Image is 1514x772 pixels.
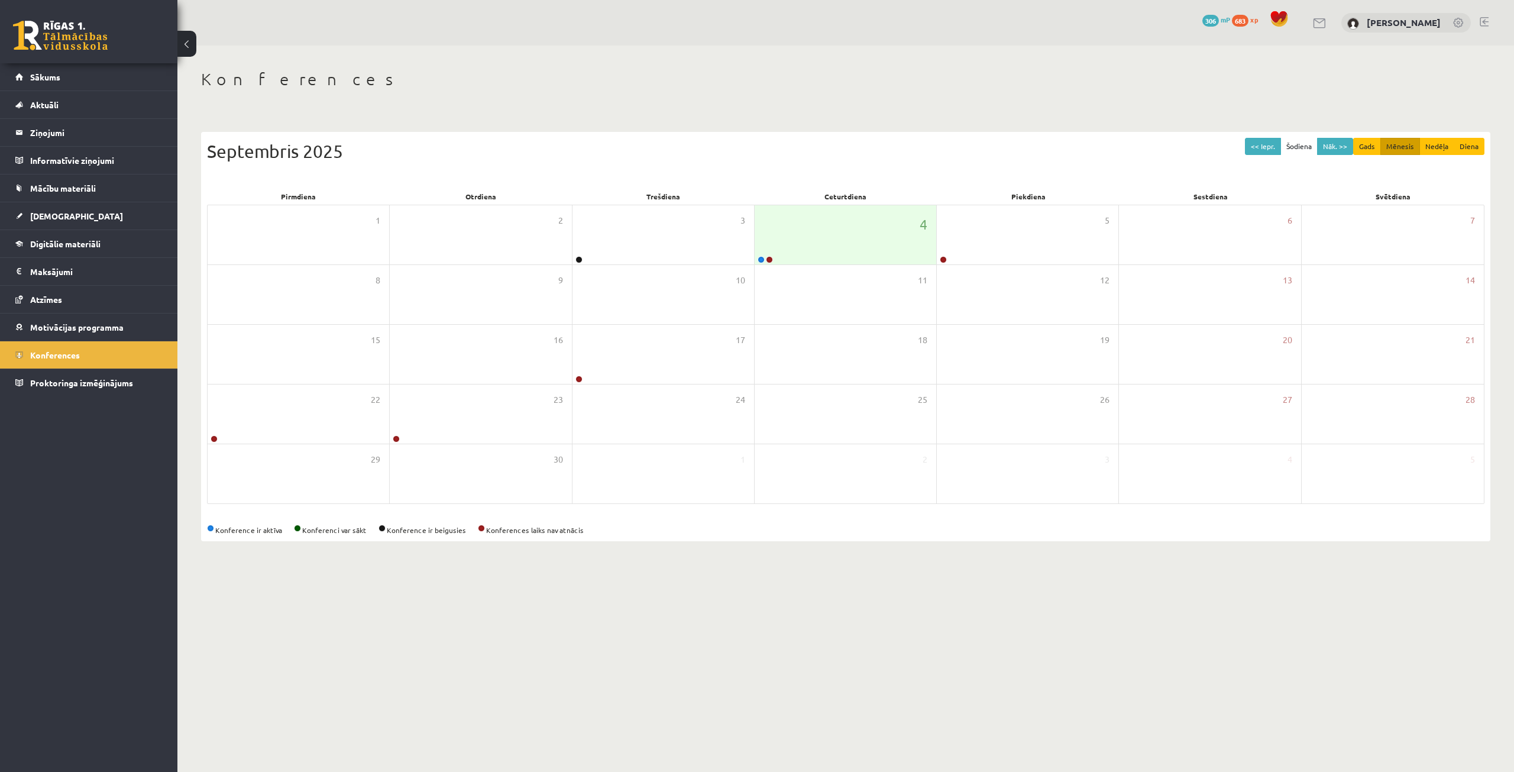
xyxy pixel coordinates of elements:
[15,230,163,257] a: Digitālie materiāli
[15,258,163,285] a: Maksājumi
[15,91,163,118] a: Aktuāli
[740,214,745,227] span: 3
[558,214,563,227] span: 2
[1302,188,1484,205] div: Svētdiena
[30,294,62,305] span: Atzīmes
[1353,138,1381,155] button: Gads
[30,99,59,110] span: Aktuāli
[918,393,927,406] span: 25
[30,147,163,174] legend: Informatīvie ziņojumi
[1466,393,1475,406] span: 28
[920,214,927,234] span: 4
[390,188,572,205] div: Otrdiena
[371,334,380,347] span: 15
[1232,15,1248,27] span: 683
[207,525,1484,535] div: Konference ir aktīva Konferenci var sākt Konference ir beigusies Konferences laiks nav atnācis
[15,314,163,341] a: Motivācijas programma
[1317,138,1353,155] button: Nāk. >>
[15,63,163,91] a: Sākums
[376,214,380,227] span: 1
[1287,453,1292,466] span: 4
[572,188,755,205] div: Trešdiena
[15,147,163,174] a: Informatīvie ziņojumi
[1466,334,1475,347] span: 21
[30,119,163,146] legend: Ziņojumi
[1105,214,1109,227] span: 5
[15,341,163,369] a: Konferences
[923,453,927,466] span: 2
[1283,334,1292,347] span: 20
[937,188,1120,205] div: Piekdiena
[30,211,123,221] span: [DEMOGRAPHIC_DATA]
[554,334,563,347] span: 16
[1419,138,1454,155] button: Nedēļa
[371,393,380,406] span: 22
[15,175,163,202] a: Mācību materiāli
[1367,17,1441,28] a: [PERSON_NAME]
[30,350,80,360] span: Konferences
[558,274,563,287] span: 9
[755,188,937,205] div: Ceturtdiena
[30,322,124,332] span: Motivācijas programma
[1100,334,1109,347] span: 19
[1100,274,1109,287] span: 12
[15,286,163,313] a: Atzīmes
[1245,138,1281,155] button: << Iepr.
[1221,15,1230,24] span: mP
[1454,138,1484,155] button: Diena
[1283,274,1292,287] span: 13
[376,274,380,287] span: 8
[15,369,163,396] a: Proktoringa izmēģinājums
[30,238,101,249] span: Digitālie materiāli
[30,258,163,285] legend: Maksājumi
[1280,138,1318,155] button: Šodiena
[207,138,1484,164] div: Septembris 2025
[30,377,133,388] span: Proktoringa izmēģinājums
[1347,18,1359,30] img: Vladislava Vlasova
[554,453,563,466] span: 30
[30,183,96,193] span: Mācību materiāli
[1466,274,1475,287] span: 14
[736,334,745,347] span: 17
[736,274,745,287] span: 10
[1380,138,1420,155] button: Mēnesis
[1202,15,1230,24] a: 306 mP
[554,393,563,406] span: 23
[1232,15,1264,24] a: 683 xp
[918,274,927,287] span: 11
[740,453,745,466] span: 1
[1202,15,1219,27] span: 306
[918,334,927,347] span: 18
[371,453,380,466] span: 29
[1283,393,1292,406] span: 27
[13,21,108,50] a: Rīgas 1. Tālmācības vidusskola
[201,69,1490,89] h1: Konferences
[1120,188,1302,205] div: Sestdiena
[1470,214,1475,227] span: 7
[15,119,163,146] a: Ziņojumi
[1100,393,1109,406] span: 26
[1105,453,1109,466] span: 3
[1470,453,1475,466] span: 5
[30,72,60,82] span: Sākums
[207,188,390,205] div: Pirmdiena
[1287,214,1292,227] span: 6
[15,202,163,230] a: [DEMOGRAPHIC_DATA]
[1250,15,1258,24] span: xp
[736,393,745,406] span: 24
